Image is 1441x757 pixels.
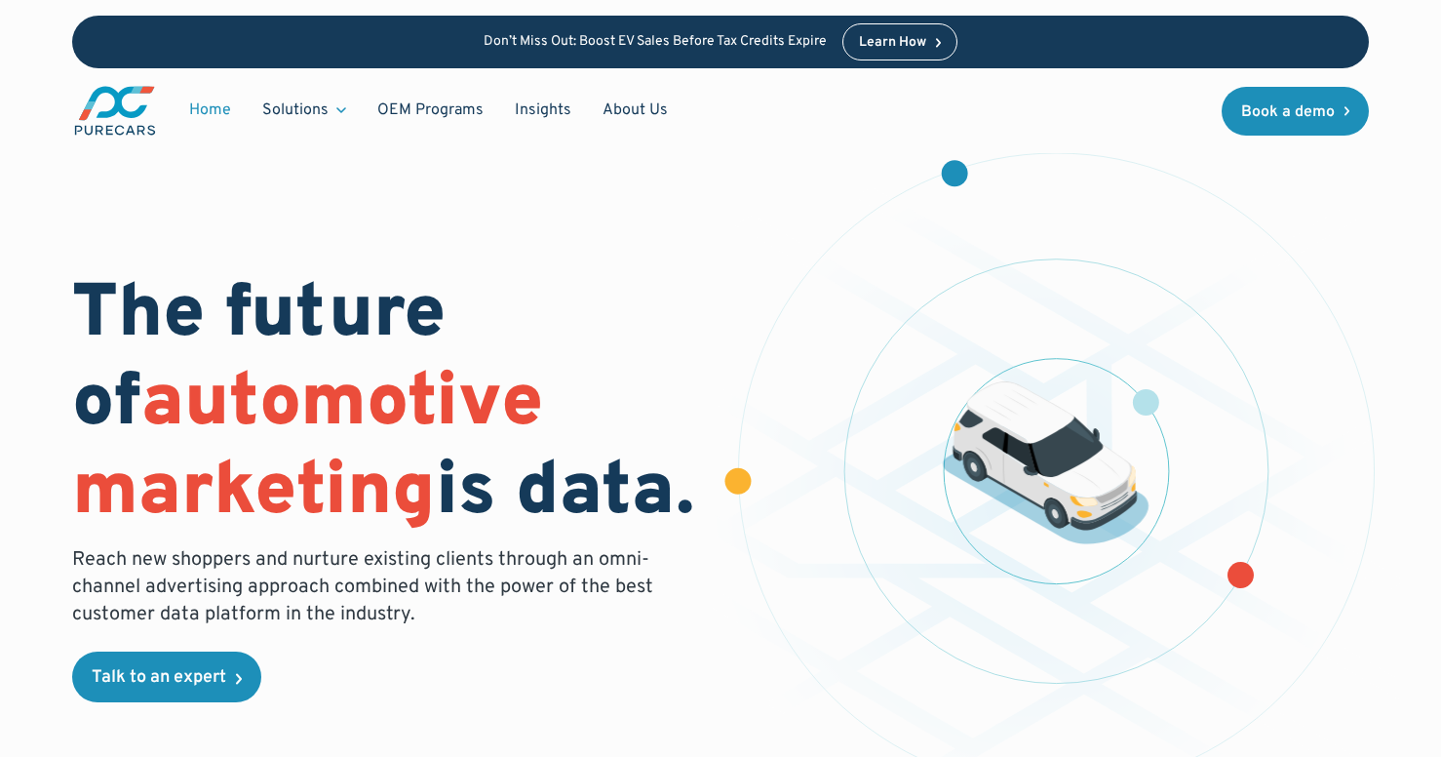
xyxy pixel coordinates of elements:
div: Solutions [262,100,329,121]
a: Learn How [842,23,958,60]
img: illustration of a vehicle [942,381,1149,544]
span: automotive marketing [72,358,543,540]
a: Book a demo [1222,87,1370,136]
img: purecars logo [72,84,158,138]
div: Solutions [247,92,362,129]
a: Insights [499,92,587,129]
div: Talk to an expert [92,669,226,687]
a: Home [174,92,247,129]
p: Don’t Miss Out: Boost EV Sales Before Tax Credits Expire [484,34,827,51]
h1: The future of is data. [72,272,697,539]
a: OEM Programs [362,92,499,129]
a: Talk to an expert [72,652,261,702]
a: About Us [587,92,683,129]
p: Reach new shoppers and nurture existing clients through an omni-channel advertising approach comb... [72,546,665,628]
a: main [72,84,158,138]
div: Book a demo [1241,104,1335,120]
div: Learn How [859,36,926,50]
